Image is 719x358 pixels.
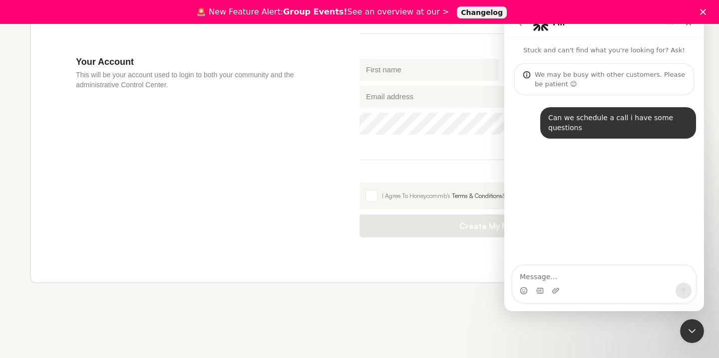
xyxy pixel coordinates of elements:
[196,7,449,17] div: 🚨 New Feature Alert: See an overview at our >
[283,7,348,16] b: Group Events!
[680,319,704,343] iframe: Intercom live chat
[452,192,502,199] a: Terms & Conditions
[504,10,704,311] iframe: To enrich screen reader interactions, please activate Accessibility in Grammarly extension settings
[76,56,300,67] h3: Your Account
[359,86,643,108] input: Email address
[369,221,633,231] span: Create My Network...
[359,214,643,237] button: Create My Network...
[359,59,499,81] input: First name
[700,9,710,15] div: Close
[504,59,643,81] input: Last name
[76,70,300,90] p: This will be your account used to login to both your community and the administrative Control Cen...
[382,191,637,200] div: I Agree To Honeycommb's &
[457,6,507,18] a: Changelog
